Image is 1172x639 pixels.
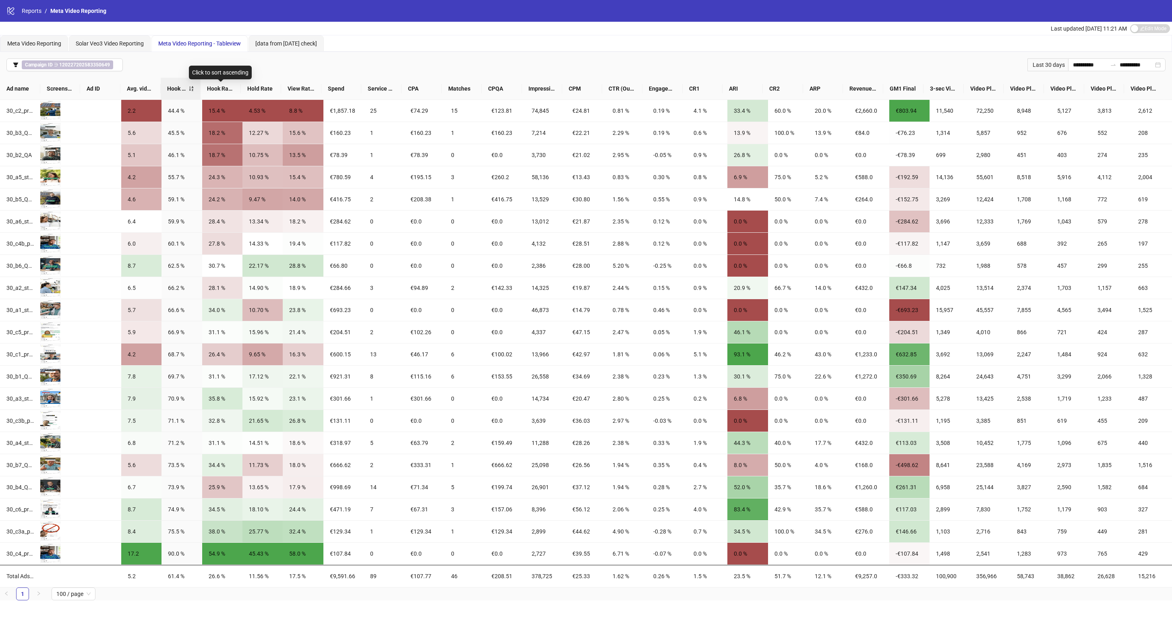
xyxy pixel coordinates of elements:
div: 0.0 % [734,261,761,270]
span: Video Plays At 25% [1010,84,1037,93]
span: ARP [810,84,837,93]
div: -€78.39 [896,151,923,159]
div: 8,948 [1017,106,1044,115]
div: 7,214 [532,128,559,137]
div: 1 [370,128,398,137]
div: 0.30 % [653,173,681,182]
div: 4 [370,173,398,182]
div: 451 [1017,151,1044,159]
div: 58,136 [532,173,559,182]
div: 15.6 % [289,128,317,137]
div: 8.8 % [289,106,317,115]
div: 2,612 [1138,106,1166,115]
div: 45.5 % [168,128,195,137]
div: 18.2 % [209,128,236,137]
span: CR1 [689,84,716,93]
div: 0.0 % [815,239,842,248]
div: 0.0 % [694,239,721,248]
div: 0 [451,261,478,270]
div: 1,314 [936,128,963,137]
div: 22.17 % [249,261,276,270]
div: €123.81 [491,106,519,115]
span: Hold Rate [247,84,275,93]
span: Ad ID [87,84,114,93]
div: 13,529 [532,195,559,204]
div: 278 [1138,217,1166,226]
th: CPA [402,78,442,100]
div: 0.19 % [653,128,681,137]
span: Meta Video Reporting - Tableview [158,40,241,47]
div: 55,601 [976,173,1004,182]
span: Engagement Rate [649,84,676,93]
div: €160.23 [330,128,357,137]
div: 0.81 % [613,106,640,115]
div: 552 [1097,128,1125,137]
div: 13.5 % [289,151,317,159]
div: 3,730 [532,151,559,159]
div: 30_b2_QA [6,151,34,159]
div: 619 [1138,195,1166,204]
div: 2.35 % [613,217,640,226]
span: CR2 [769,84,797,93]
div: €0.0 [491,261,519,270]
div: €2,660.0 [855,106,882,115]
div: 5.20 % [613,261,640,270]
div: 0.0 % [815,151,842,159]
div: 14,136 [936,173,963,182]
div: 5.6 [128,128,155,137]
div: 688 [1017,239,1044,248]
div: 62.5 % [168,261,195,270]
div: 255 [1138,261,1166,270]
b: Campaign ID [25,62,53,68]
div: 5,916 [1057,173,1085,182]
div: 26.8 % [734,151,761,159]
div: 10.75 % [249,151,276,159]
div: 1 [451,128,478,137]
span: Avg. video watch time [127,84,154,93]
div: €0.0 [855,239,882,248]
span: Solar Veo3 Video Reporting [76,40,144,47]
div: 578 [1017,261,1044,270]
div: 27.8 % [209,239,236,248]
div: 3,696 [936,217,963,226]
span: right [36,591,41,596]
div: 4.1 % [694,106,721,115]
span: to [1110,62,1116,68]
div: 30_b5_QA_mwk17-mwk34 [6,195,34,204]
a: 1 [17,588,29,600]
th: Hook Rate 1 [161,78,201,100]
div: 66.2 % [168,283,195,292]
div: 30_a5_street-interview_mwk3 [6,173,34,182]
div: 6.4 [128,217,155,226]
th: Video Plays At 25% [1004,78,1044,100]
div: 2.29 % [613,128,640,137]
div: 8,518 [1017,173,1044,182]
div: €0.0 [491,239,519,248]
div: Click to sort ascending [189,66,252,79]
div: 0 [370,239,398,248]
div: 33.4 % [734,106,761,115]
div: 0 [370,217,398,226]
div: 30_b6_QA_mwk3-mwk17_ [6,261,34,270]
div: 403 [1057,151,1085,159]
th: Video Plays At 50% [1044,78,1084,100]
div: 1,708 [1017,195,1044,204]
div: €22.21 [572,128,600,137]
div: 28.1 % [209,283,236,292]
span: Last updated [DATE] 11:21 AM [1051,25,1127,32]
div: 1,147 [936,239,963,248]
span: Ad name [6,84,34,93]
div: 0.6 % [694,128,721,137]
div: 20.0 % [815,106,842,115]
th: CTR (Outbound) [602,78,642,100]
div: €208.38 [410,195,438,204]
div: 18.2 % [289,217,317,226]
div: 2.95 % [613,151,640,159]
th: 3-sec Video Views [924,78,964,100]
span: filter [13,62,19,68]
div: 1,769 [1017,217,1044,226]
th: CPQA [482,78,522,100]
div: 15.4 % [289,173,317,182]
div: 0.0 % [734,239,761,248]
div: 5,127 [1057,106,1085,115]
